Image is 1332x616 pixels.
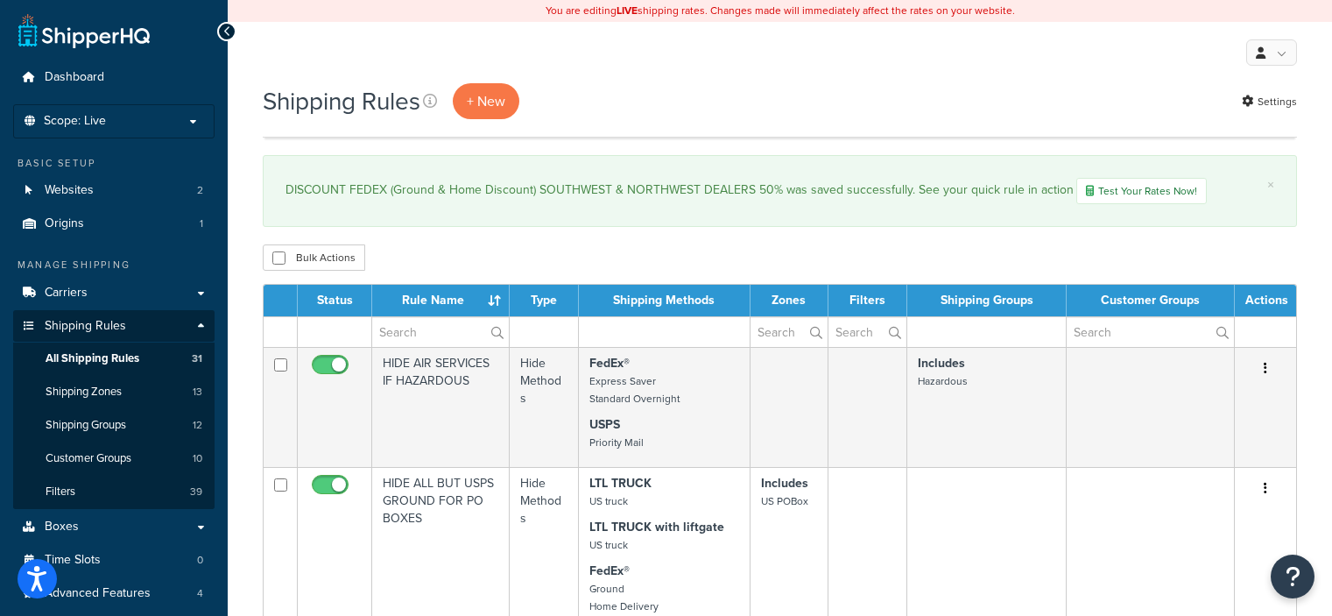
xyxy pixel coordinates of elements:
a: Settings [1242,89,1297,114]
li: Time Slots [13,544,215,577]
span: Shipping Groups [46,418,126,433]
a: × [1267,178,1274,192]
a: ShipperHQ Home [18,13,150,48]
a: Shipping Groups 12 [13,409,215,442]
span: Boxes [45,520,79,535]
span: Customer Groups [46,451,131,466]
th: Type [510,285,578,316]
li: Shipping Rules [13,310,215,510]
strong: FedEx® [589,562,630,580]
span: Carriers [45,286,88,301]
span: 2 [197,183,203,198]
small: Hazardous [918,373,968,389]
li: Filters [13,476,215,508]
td: HIDE AIR SERVICES IF HAZARDOUS [372,347,510,467]
p: + New [453,83,519,119]
span: 39 [190,485,202,499]
small: Priority Mail [589,435,644,450]
strong: Includes [918,354,965,372]
strong: LTL TRUCK with liftgate [589,518,724,536]
span: 31 [192,351,202,366]
th: Zones [751,285,828,316]
span: Dashboard [45,70,104,85]
strong: FedEx® [589,354,630,372]
a: Carriers [13,277,215,309]
li: Origins [13,208,215,240]
th: Filters [828,285,907,316]
li: Advanced Features [13,577,215,610]
div: Manage Shipping [13,258,215,273]
strong: Includes [761,474,808,492]
b: LIVE [617,3,638,18]
a: Advanced Features 4 [13,577,215,610]
li: Websites [13,174,215,207]
th: Status [298,285,372,316]
input: Search [751,317,828,347]
span: Websites [45,183,94,198]
a: All Shipping Rules 31 [13,343,215,375]
strong: USPS [589,415,620,434]
div: Basic Setup [13,156,215,171]
span: 13 [193,385,202,400]
span: Advanced Features [45,586,151,601]
a: Shipping Rules [13,310,215,343]
span: Filters [46,485,75,499]
span: 0 [197,553,203,568]
th: Shipping Methods [579,285,751,316]
li: All Shipping Rules [13,343,215,375]
span: Scope: Live [44,114,106,129]
span: Time Slots [45,553,101,568]
a: Filters 39 [13,476,215,508]
a: Websites 2 [13,174,215,207]
input: Search [372,317,509,347]
span: 12 [193,418,202,433]
li: Shipping Zones [13,376,215,408]
button: Open Resource Center [1271,555,1314,598]
span: Shipping Rules [45,319,126,334]
a: Test Your Rates Now! [1076,178,1207,204]
span: All Shipping Rules [46,351,139,366]
a: Boxes [13,511,215,543]
li: Customer Groups [13,443,215,475]
a: Customer Groups 10 [13,443,215,475]
th: Shipping Groups [907,285,1068,316]
li: Shipping Groups [13,409,215,442]
td: Hide Methods [510,347,578,467]
span: 4 [197,586,203,601]
a: Dashboard [13,61,215,94]
small: US truck [589,537,628,553]
strong: LTL TRUCK [589,474,652,492]
a: Time Slots 0 [13,544,215,577]
input: Search [1067,317,1233,347]
input: Search [828,317,906,347]
small: Express Saver Standard Overnight [589,373,680,407]
th: Rule Name : activate to sort column ascending [372,285,510,316]
a: Shipping Zones 13 [13,376,215,408]
a: Origins 1 [13,208,215,240]
span: Origins [45,216,84,231]
span: 10 [193,451,202,466]
span: 1 [200,216,203,231]
small: US truck [589,493,628,509]
div: DISCOUNT FEDEX (Ground & Home Discount) SOUTHWEST & NORTHWEST DEALERS 50% was saved successfully.... [285,178,1274,204]
h1: Shipping Rules [263,84,420,118]
span: Shipping Zones [46,385,122,400]
button: Bulk Actions [263,244,365,271]
th: Actions [1235,285,1296,316]
small: Ground Home Delivery [589,581,659,614]
th: Customer Groups [1067,285,1234,316]
small: US POBox [761,493,808,509]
